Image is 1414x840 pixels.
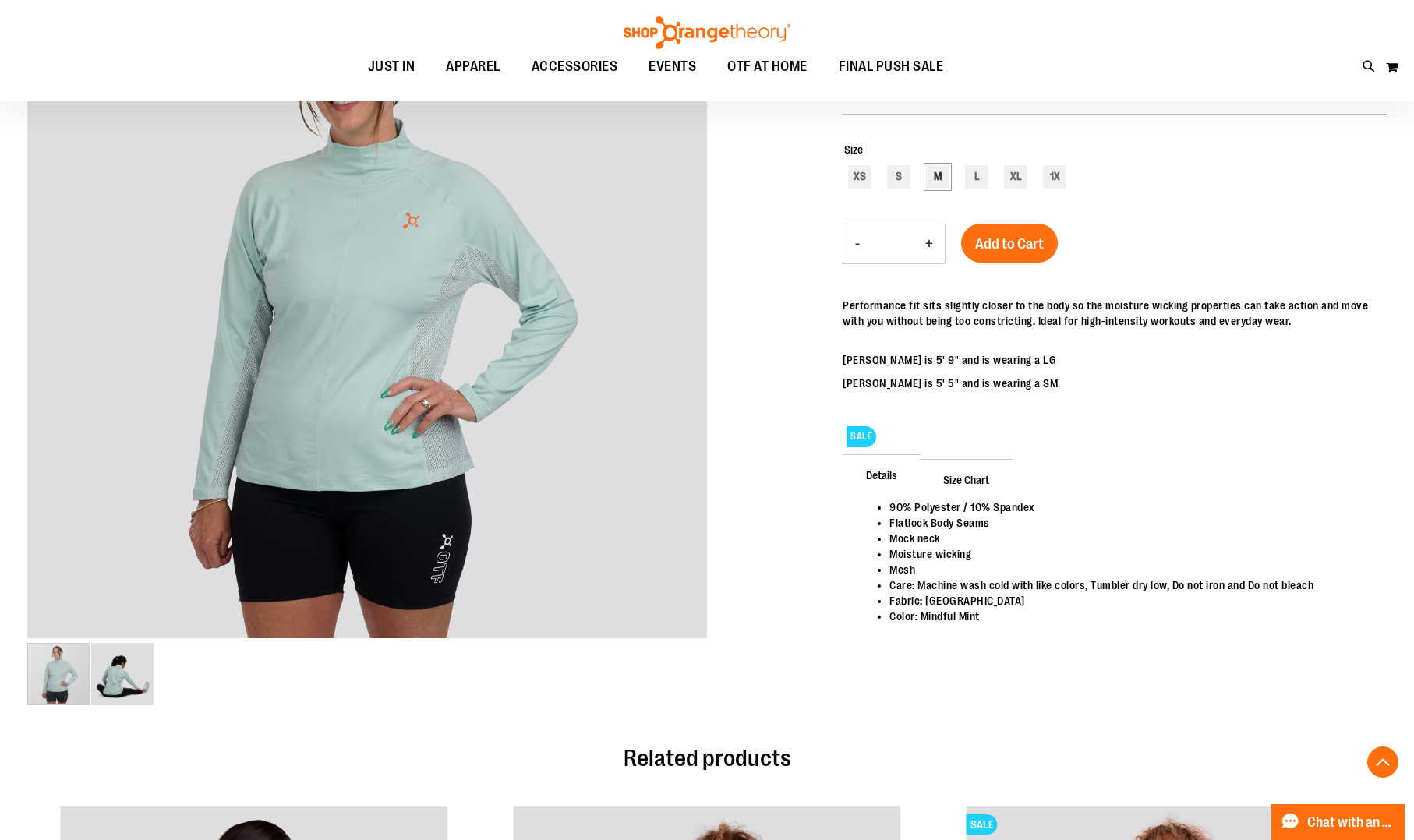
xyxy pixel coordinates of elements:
[889,531,1371,546] li: Mock neck
[920,459,1013,499] span: Size Chart
[823,49,960,84] a: FINAL PUSH SALE
[975,235,1044,252] span: Add to Cart
[843,298,1387,329] p: Performance fit sits slightly closer to the body so the moisture wicking properties can take acti...
[27,641,91,707] div: image 1 of 2
[516,49,634,85] a: ACCESSORIES
[914,224,945,263] button: Increase product quantity
[889,577,1371,593] li: Care: Machine wash cold with like colors, Tumbler dry low, Do not iron and Do not bleach
[1367,746,1398,778] button: Back To Top
[889,499,1371,515] li: 90% Polyester / 10% Spandex
[624,745,791,771] span: Related products
[887,165,910,189] div: S
[871,225,914,263] input: Product quantity
[649,49,696,84] span: EVENTS
[967,814,998,835] span: SALE
[91,641,154,707] div: image 2 of 2
[847,426,876,447] span: SALE
[889,515,1371,531] li: Flatlock Body Seams
[889,546,1371,562] li: Moisture wicking
[1271,804,1405,840] button: Chat with an Expert
[889,609,1371,624] li: Color: Mindful Mint
[446,49,500,84] span: APPAREL
[926,165,949,189] div: M
[843,376,1387,391] p: [PERSON_NAME] is 5' 5" and is wearing a SM
[889,593,1371,609] li: Fabric: [GEOGRAPHIC_DATA]
[91,643,154,705] img: Alt 1 Image of 1457090
[839,49,944,84] span: FINAL PUSH SALE
[1004,165,1027,189] div: XL
[843,224,871,263] button: Decrease product quantity
[965,165,988,189] div: L
[430,49,516,85] a: APPAREL
[889,562,1371,577] li: Mesh
[1307,815,1395,830] span: Chat with an Expert
[843,454,921,495] span: Details
[712,49,823,85] a: OTF AT HOME
[1043,165,1066,189] div: 1X
[621,16,793,49] img: Shop Orangetheory
[961,224,1058,263] button: Add to Cart
[352,49,431,85] a: JUST IN
[844,143,863,156] span: Size
[848,165,871,189] div: XS
[633,49,712,85] a: EVENTS
[727,49,808,84] span: OTF AT HOME
[843,352,1387,368] p: [PERSON_NAME] is 5' 9" and is wearing a LG
[368,49,415,84] span: JUST IN
[532,49,618,84] span: ACCESSORIES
